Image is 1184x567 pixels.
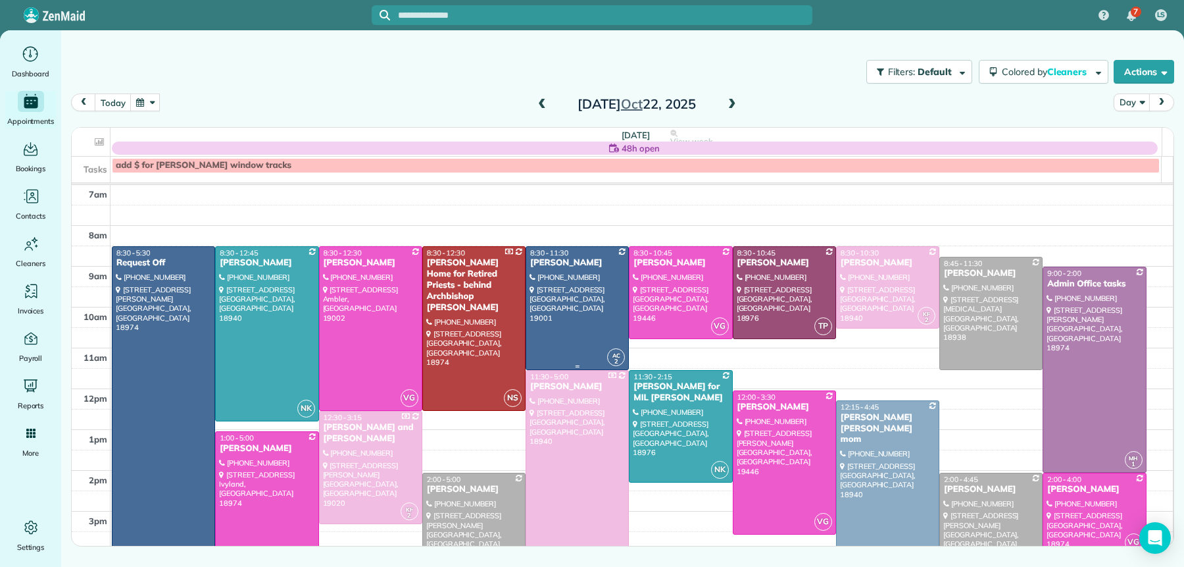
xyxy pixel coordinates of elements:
[116,248,151,257] span: 8:30 - 5:30
[608,356,624,368] small: 2
[297,400,315,418] span: NK
[888,66,916,78] span: Filters:
[530,372,568,381] span: 11:30 - 5:00
[633,372,672,381] span: 11:30 - 2:15
[814,513,832,531] span: VG
[1047,484,1142,495] div: [PERSON_NAME]
[737,257,832,269] div: [PERSON_NAME]
[5,233,56,270] a: Cleaners
[622,130,650,140] span: [DATE]
[840,257,935,269] div: [PERSON_NAME]
[944,259,982,268] span: 8:45 - 11:30
[711,461,729,479] span: NK
[555,97,719,111] h2: [DATE] 22, 2025
[22,446,39,460] span: More
[5,517,56,554] a: Settings
[84,393,107,404] span: 12pm
[633,257,728,269] div: [PERSON_NAME]
[12,67,49,80] span: Dashboard
[219,443,314,454] div: [PERSON_NAME]
[220,433,254,443] span: 1:00 - 5:00
[18,399,44,412] span: Reports
[84,352,107,363] span: 11am
[89,434,107,445] span: 1pm
[530,248,568,257] span: 8:30 - 11:30
[923,310,930,317] span: KF
[1129,454,1138,462] span: MH
[17,541,45,554] span: Settings
[5,375,56,412] a: Reports
[426,257,522,313] div: [PERSON_NAME] Home for Retired Priests - behind Archbishop [PERSON_NAME]
[5,43,56,80] a: Dashboard
[16,257,45,270] span: Cleaners
[89,516,107,526] span: 3pm
[504,389,522,407] span: NS
[7,115,55,128] span: Appointments
[406,506,413,513] span: KF
[323,422,418,445] div: [PERSON_NAME] and [PERSON_NAME]
[89,271,107,281] span: 9am
[1002,66,1091,78] span: Colored by
[372,10,390,20] button: Focus search
[944,475,978,484] span: 2:00 - 4:45
[840,412,935,446] div: [PERSON_NAME] [PERSON_NAME] mom
[633,248,672,257] span: 8:30 - 10:45
[814,317,832,335] span: TP
[1047,66,1089,78] span: Cleaners
[1047,269,1081,278] span: 9:00 - 2:00
[324,413,362,422] span: 12:30 - 3:15
[841,248,879,257] span: 8:30 - 10:30
[1157,10,1166,20] span: LS
[5,328,56,365] a: Payroll
[380,10,390,20] svg: Focus search
[670,136,712,147] span: View week
[737,248,776,257] span: 8:30 - 10:45
[633,381,728,404] div: [PERSON_NAME] for MIL [PERSON_NAME]
[737,392,776,402] span: 12:00 - 3:30
[5,281,56,317] a: Invoices
[1114,94,1150,111] button: Day
[860,60,972,84] a: Filters: Default
[866,60,972,84] button: Filters: Default
[324,248,362,257] span: 8:30 - 12:30
[116,160,291,171] span: add $ for [PERSON_NAME] window tracks
[1149,94,1174,111] button: next
[841,402,879,412] span: 12:15 - 4:45
[979,60,1108,84] button: Colored byCleaners
[89,189,107,200] span: 7am
[1139,522,1171,554] div: Open Intercom Messenger
[918,314,935,327] small: 2
[18,304,44,317] span: Invoices
[427,248,465,257] span: 8:30 - 12:30
[1118,1,1145,30] div: 7 unread notifications
[16,209,45,223] span: Contacts
[530,257,625,269] div: [PERSON_NAME]
[16,162,46,175] span: Bookings
[1133,7,1138,17] span: 7
[1114,60,1174,84] button: Actions
[943,268,1039,279] div: [PERSON_NAME]
[84,311,107,322] span: 10am
[401,389,418,407] span: VG
[621,95,643,112] span: Oct
[323,257,418,269] div: [PERSON_NAME]
[918,66,952,78] span: Default
[19,352,43,365] span: Payroll
[220,248,258,257] span: 8:30 - 12:45
[5,186,56,223] a: Contacts
[711,317,729,335] span: VG
[71,94,96,111] button: prev
[5,138,56,175] a: Bookings
[5,91,56,128] a: Appointments
[1047,475,1081,484] span: 2:00 - 4:00
[219,257,314,269] div: [PERSON_NAME]
[612,352,620,359] span: AC
[530,381,625,392] div: [PERSON_NAME]
[737,402,832,413] div: [PERSON_NAME]
[89,230,107,240] span: 8am
[622,142,660,155] span: 48h open
[1047,279,1142,290] div: Admin Office tasks
[89,475,107,485] span: 2pm
[943,484,1039,495] div: [PERSON_NAME]
[95,94,131,111] button: today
